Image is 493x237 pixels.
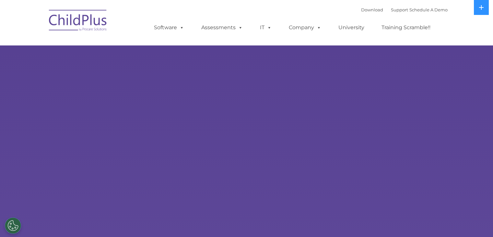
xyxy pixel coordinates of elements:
[361,7,383,12] a: Download
[332,21,371,34] a: University
[147,21,191,34] a: Software
[5,218,21,234] button: Cookies Settings
[361,7,448,12] font: |
[391,7,408,12] a: Support
[253,21,278,34] a: IT
[409,7,448,12] a: Schedule A Demo
[375,21,437,34] a: Training Scramble!!
[195,21,249,34] a: Assessments
[46,5,111,38] img: ChildPlus by Procare Solutions
[282,21,328,34] a: Company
